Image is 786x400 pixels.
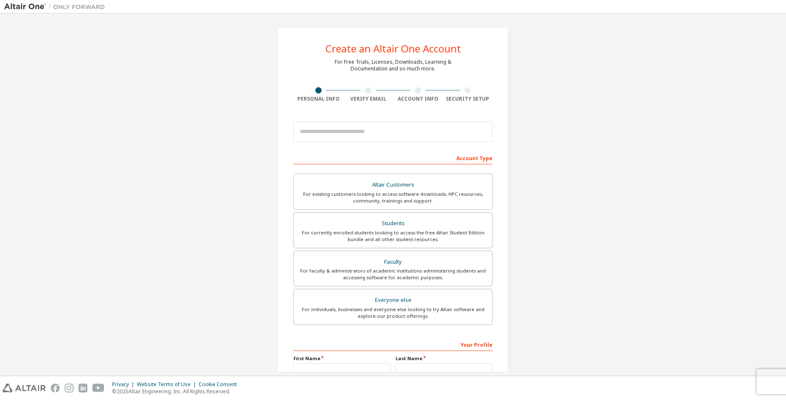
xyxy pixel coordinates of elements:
label: Last Name [396,355,493,362]
div: Account Type [293,151,493,164]
div: For faculty & administrators of academic institutions administering students and accessing softwa... [299,268,487,281]
img: linkedin.svg [79,384,87,392]
div: Verify Email [343,96,393,102]
div: For individuals, businesses and everyone else looking to try Altair software and explore our prod... [299,306,487,319]
p: © 2025 Altair Engineering, Inc. All Rights Reserved. [112,388,242,395]
div: For Free Trials, Licenses, Downloads, Learning & Documentation and so much more. [335,59,451,72]
div: For existing customers looking to access software downloads, HPC resources, community, trainings ... [299,191,487,204]
div: Students [299,218,487,229]
div: Altair Customers [299,179,487,191]
img: Altair One [4,3,109,11]
label: First Name [293,355,390,362]
div: Security Setup [443,96,493,102]
div: For currently enrolled students looking to access the free Altair Student Edition bundle and all ... [299,229,487,243]
div: Your Profile [293,338,493,351]
div: Faculty [299,256,487,268]
div: Account Info [393,96,443,102]
img: youtube.svg [92,384,105,392]
img: altair_logo.svg [3,384,46,392]
div: Website Terms of Use [137,381,199,388]
img: instagram.svg [65,384,73,392]
img: facebook.svg [51,384,60,392]
div: Personal Info [293,96,343,102]
div: Privacy [112,381,137,388]
div: Create an Altair One Account [325,44,461,54]
div: Everyone else [299,294,487,306]
div: Cookie Consent [199,381,242,388]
